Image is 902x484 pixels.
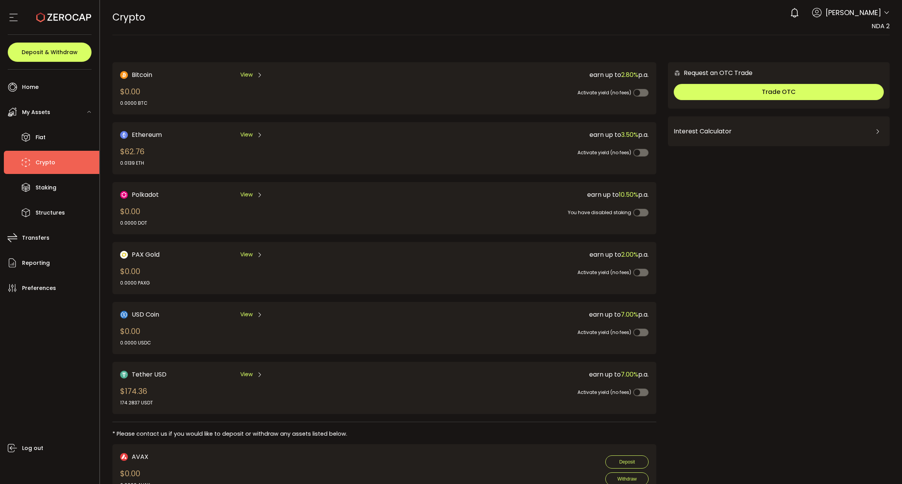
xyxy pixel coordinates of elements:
span: You have disabled staking [568,209,631,216]
div: $174.36 [120,385,153,406]
img: USD Coin [120,311,128,319]
span: 2.00% [621,250,638,259]
img: Ethereum [120,131,128,139]
span: Preferences [22,283,56,294]
span: View [240,310,253,319]
img: DOT [120,191,128,199]
button: Deposit [605,455,649,469]
div: $0.00 [120,206,147,227]
span: Crypto [36,157,55,168]
img: Bitcoin [120,71,128,79]
div: $62.76 [120,146,144,167]
div: $0.00 [120,326,151,346]
div: earn up to p.a. [373,190,649,199]
span: View [240,191,253,199]
img: PAX Gold [120,251,128,259]
span: 3.50% [621,130,638,139]
div: $0.00 [120,266,150,286]
span: View [240,71,253,79]
div: Interest Calculator [674,122,884,141]
div: 0.0000 PAXG [120,279,150,286]
span: 10.50% [619,190,638,199]
span: PAX Gold [132,250,160,259]
span: 7.00% [621,370,638,379]
span: Home [22,82,39,93]
span: Trade OTC [762,87,796,96]
div: 0.0000 USDC [120,339,151,346]
span: Ethereum [132,130,162,140]
div: Request an OTC Trade [668,68,753,78]
div: 0.0139 ETH [120,160,144,167]
div: 0.0000 BTC [120,100,148,107]
span: 2.80% [621,70,638,79]
span: Crypto [112,10,145,24]
img: 6nGpN7MZ9FLuBP83NiajKbTRY4UzlzQtBKtCrLLspmCkSvCZHBKvY3NxgQaT5JnOQREvtQ257bXeeSTueZfAPizblJ+Fe8JwA... [674,70,681,77]
button: Trade OTC [674,84,884,100]
span: Log out [22,443,43,454]
span: Activate yield (no fees) [578,389,631,395]
div: earn up to p.a. [373,310,649,319]
div: earn up to p.a. [373,250,649,259]
span: NDA 2 [871,22,890,31]
span: USD Coin [132,310,159,319]
div: earn up to p.a. [373,370,649,379]
iframe: Chat Widget [863,447,902,484]
span: 7.00% [621,310,638,319]
span: Deposit & Withdraw [22,49,78,55]
div: $0.00 [120,86,148,107]
span: Withdraw [617,476,637,482]
img: avax_portfolio.png [120,453,128,461]
span: Structures [36,207,65,218]
span: Activate yield (no fees) [578,269,631,276]
span: Activate yield (no fees) [578,329,631,336]
span: Transfers [22,232,49,244]
span: Bitcoin [132,70,152,80]
div: * Please contact us if you would like to deposit or withdraw any assets listed below. [112,430,657,438]
div: 174.2837 USDT [120,399,153,406]
div: earn up to p.a. [373,130,649,140]
span: View [240,370,253,378]
div: 0.0000 DOT [120,220,147,227]
span: View [240,131,253,139]
img: Tether USD [120,371,128,378]
span: Polkadot [132,190,159,199]
span: [PERSON_NAME] [826,7,881,18]
span: View [240,251,253,259]
span: Deposit [619,459,635,465]
div: earn up to p.a. [373,70,649,80]
span: Activate yield (no fees) [578,89,631,96]
span: Reporting [22,257,50,269]
span: Staking [36,182,56,193]
span: AVAX [132,452,148,462]
span: Fiat [36,132,46,143]
span: Activate yield (no fees) [578,149,631,156]
span: Tether USD [132,370,166,379]
button: Deposit & Withdraw [8,43,92,62]
span: My Assets [22,107,50,118]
